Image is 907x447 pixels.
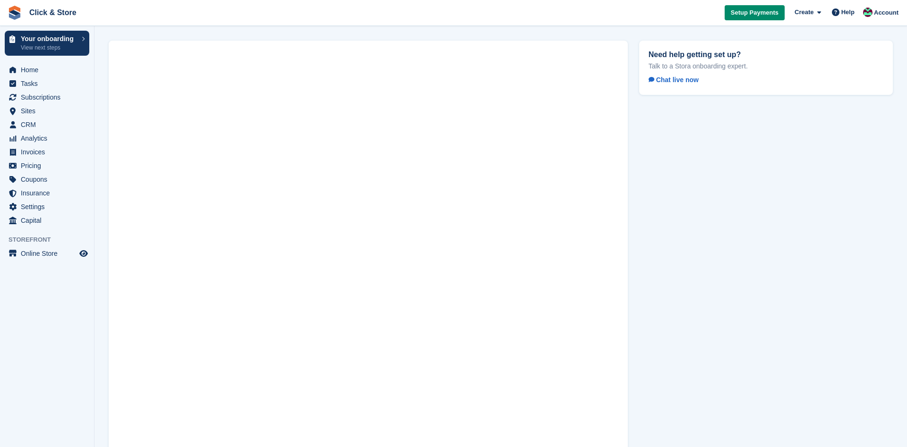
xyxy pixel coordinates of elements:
[5,145,89,159] a: menu
[5,118,89,131] a: menu
[21,91,77,104] span: Subscriptions
[21,247,77,260] span: Online Store
[649,74,706,85] a: Chat live now
[21,200,77,213] span: Settings
[26,5,80,20] a: Click & Store
[21,159,77,172] span: Pricing
[21,43,77,52] p: View next steps
[21,186,77,200] span: Insurance
[9,235,94,245] span: Storefront
[78,248,89,259] a: Preview store
[5,247,89,260] a: menu
[5,132,89,145] a: menu
[795,8,813,17] span: Create
[649,76,699,84] span: Chat live now
[5,159,89,172] a: menu
[874,8,898,17] span: Account
[649,50,883,59] h2: Need help getting set up?
[863,8,873,17] img: Kye Daniel
[21,63,77,76] span: Home
[5,173,89,186] a: menu
[5,91,89,104] a: menu
[5,77,89,90] a: menu
[725,5,785,21] a: Setup Payments
[5,63,89,76] a: menu
[21,77,77,90] span: Tasks
[21,132,77,145] span: Analytics
[649,62,883,70] p: Talk to a Stora onboarding expert.
[21,35,77,42] p: Your onboarding
[21,118,77,131] span: CRM
[21,173,77,186] span: Coupons
[841,8,855,17] span: Help
[5,200,89,213] a: menu
[21,145,77,159] span: Invoices
[21,214,77,227] span: Capital
[5,104,89,118] a: menu
[21,104,77,118] span: Sites
[5,186,89,200] a: menu
[8,6,22,20] img: stora-icon-8386f47178a22dfd0bd8f6a31ec36ba5ce8667c1dd55bd0f319d3a0aa187defe.svg
[5,214,89,227] a: menu
[5,31,89,56] a: Your onboarding View next steps
[731,8,779,17] span: Setup Payments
